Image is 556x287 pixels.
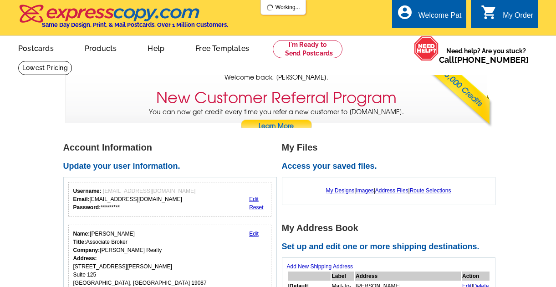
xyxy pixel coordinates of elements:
th: Label [332,272,355,281]
i: shopping_cart [481,4,497,20]
div: Welcome Pat [418,11,462,24]
a: My Designs [326,187,355,194]
th: Action [462,272,490,281]
th: Address [355,272,461,281]
strong: Email: [73,196,90,202]
a: Reset [249,204,263,211]
a: Route Selections [410,187,451,194]
a: Add New Shipping Address [287,263,353,270]
h2: Set up and edit one or more shipping destinations. [282,242,500,252]
h1: Account Information [63,143,282,152]
strong: Title: [73,239,86,245]
img: loading... [266,4,274,11]
h4: Same Day Design, Print, & Mail Postcards. Over 1 Million Customers. [42,21,228,28]
h3: New Customer Referral Program [156,89,397,107]
strong: Password: [73,204,101,211]
a: [PHONE_NUMBER] [454,55,529,65]
a: Postcards [4,37,68,58]
a: Edit [249,196,259,202]
a: Address Files [375,187,408,194]
h2: Update your user information. [63,161,282,171]
a: Help [133,37,179,58]
a: Edit [249,231,259,237]
span: Call [439,55,529,65]
div: Your login information. [68,182,272,217]
span: Need help? Are you stuck? [439,46,533,65]
a: Same Day Design, Print, & Mail Postcards. Over 1 Million Customers. [18,11,228,28]
h2: Access your saved files. [282,161,500,171]
strong: Address: [73,255,97,262]
h1: My Files [282,143,500,152]
strong: Username: [73,188,102,194]
a: shopping_cart My Order [481,10,533,21]
strong: Company: [73,247,100,253]
span: Welcome back, [PERSON_NAME]. [224,73,328,82]
div: My Order [503,11,533,24]
h1: My Address Book [282,223,500,233]
strong: Name: [73,231,90,237]
a: Products [70,37,132,58]
span: [EMAIL_ADDRESS][DOMAIN_NAME] [103,188,195,194]
div: | | | [287,182,490,199]
a: Free Templates [181,37,264,58]
a: Learn More [240,120,312,133]
p: You can now get credit every time you refer a new customer to [DOMAIN_NAME]. [66,107,487,133]
i: account_circle [397,4,413,20]
img: help [414,36,439,60]
a: Images [356,187,373,194]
